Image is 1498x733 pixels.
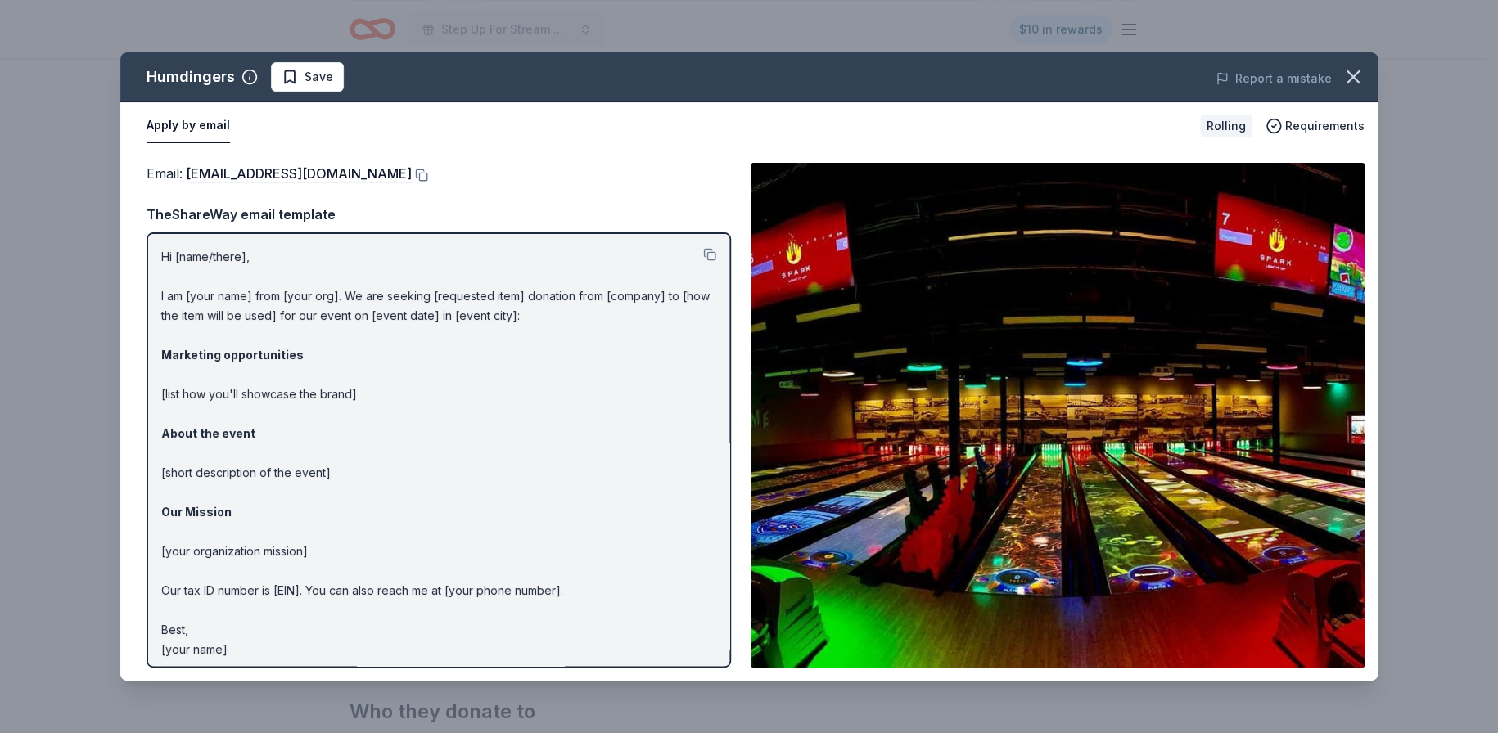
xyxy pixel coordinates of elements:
[305,67,333,87] span: Save
[161,505,232,519] strong: Our Mission
[1285,116,1365,136] span: Requirements
[271,62,344,92] button: Save
[1266,116,1365,136] button: Requirements
[1216,69,1332,88] button: Report a mistake
[186,163,412,184] a: [EMAIL_ADDRESS][DOMAIN_NAME]
[147,64,235,90] div: Humdingers
[147,109,230,143] button: Apply by email
[751,163,1365,668] img: Image for Humdingers
[161,348,304,362] strong: Marketing opportunities
[161,247,716,659] p: Hi [name/there], I am [your name] from [your org]. We are seeking [requested item] donation from ...
[161,426,255,440] strong: About the event
[147,204,731,225] div: TheShareWay email template
[1200,115,1252,137] div: Rolling
[147,165,412,182] span: Email :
